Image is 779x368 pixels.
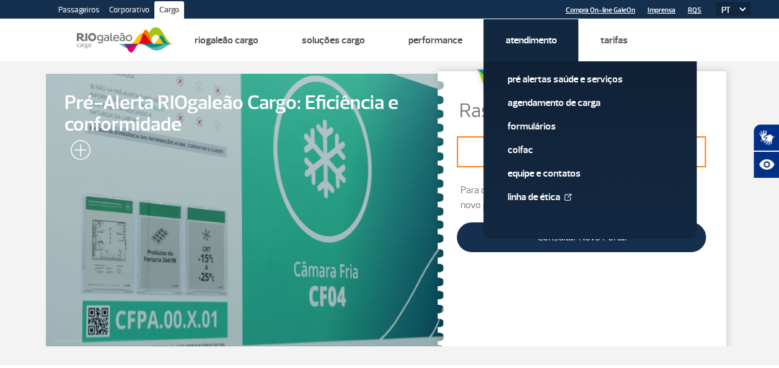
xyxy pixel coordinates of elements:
button: Abrir tradutor de língua de sinais. [753,124,779,151]
button: Abrir recursos assistivos. [753,151,779,178]
img: External Link Icon [564,193,571,201]
span: Pré-Alerta RIOgaleão Cargo: Eficiência e conformidade [64,92,425,136]
a: RQS [688,6,702,14]
img: leia-mais [64,140,90,165]
a: Imprensa [648,6,676,14]
a: Consultar Novo Portal [457,222,706,252]
a: Linha de Ética [507,190,673,204]
a: Riogaleão Cargo [194,34,258,46]
a: Atendimento [505,34,557,46]
img: grafismo [472,63,692,101]
a: Tarifas [600,34,627,46]
h3: Importação & Exportação [462,141,701,162]
a: Cargo [154,1,184,21]
p: Rastreie sua Carga [459,101,733,121]
a: Soluções Cargo [301,34,364,46]
a: Compra On-line GaleOn [566,6,635,14]
a: Equipe e Contatos [507,167,673,180]
a: Performance [408,34,462,46]
a: Formulários [507,120,673,133]
a: Corporativo [104,1,154,21]
a: Colfac [507,143,673,157]
p: Para dados de exportação a partir de [DATE], consulte o novo portal: [457,183,706,212]
a: Agendamento de Carga [507,96,673,110]
a: Passageiros [53,1,104,21]
div: Plugin de acessibilidade da Hand Talk. [753,124,779,178]
a: Pré alertas Saúde e Serviços [507,72,673,86]
a: Pré-Alerta RIOgaleão Cargo: Eficiência e conformidade [46,74,444,346]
